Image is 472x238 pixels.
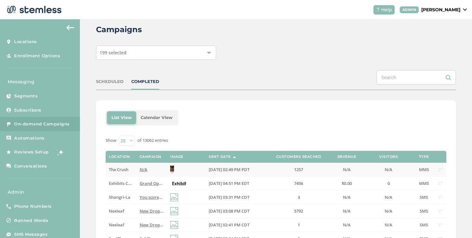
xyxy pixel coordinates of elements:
span: Phone Numbers [14,203,52,210]
span: On-demand Campaigns [14,121,70,127]
label: N/A [366,167,411,172]
span: 1 [298,222,300,228]
label: Customers Reached [276,155,321,159]
label: 1257 [270,167,328,172]
span: Automations [14,135,45,142]
span: N/A [343,194,351,200]
label: New Drops = Weekend Prep @ Nexlef and Live Source - Tap link for more info! Reply END to cancel [140,208,164,214]
span: Nexleaf [109,222,124,228]
span: Exhibits Cannabis - [PERSON_NAME] [109,180,180,186]
label: N/A [366,222,411,228]
span: SMS [420,222,428,228]
span: 3 [298,194,300,200]
span: [DATE] 02:41 PM CDT [209,222,249,228]
img: glitter-stars-b7820f95.gif [54,146,66,159]
label: Revenue [337,155,356,159]
img: kPbfbKkq10oEYcOuAMTEtvk7RHnt8HwUcCzy.jpg [170,166,174,174]
span: The Crush [109,167,128,172]
span: 199 selected [100,50,127,56]
label: 7456 [270,181,328,186]
label: N/A [140,167,164,172]
label: Image [170,155,183,159]
span: New Drops = Weekend Prep @ Nexlef and Live Source - Tap link for more info! Reply END to cancel [140,208,333,214]
span: N/A [343,167,351,172]
span: Reviews Setup [14,149,49,155]
p: [PERSON_NAME] [421,6,460,13]
label: Sent Date [209,155,231,159]
label: 09/11/2025 04:51 PM EDT [209,181,263,186]
label: 09/11/2025 02:49 PM PDT [209,167,263,172]
span: $0.00 [342,180,352,186]
span: Nexleaf [109,208,124,214]
label: N/A [366,208,411,214]
span: MMS [419,180,429,186]
span: SMS [420,208,428,214]
span: [DATE] 03:08 PM CDT [209,208,249,214]
label: New Drops = Weekend Prep @ Nexlef and Live Source - Tap link for more info! Reply END to cancel [140,222,164,228]
span: 7456 [294,180,303,186]
div: SCHEDULED [96,78,124,85]
span: Conversations [14,163,47,169]
span: SMS Messages [14,231,48,238]
span: SMS [420,194,428,200]
span: Segments [14,93,38,99]
span: Shangri-La [109,194,130,200]
li: Calendar View [136,111,177,124]
img: icon-help-white-03924b79.svg [376,8,380,12]
label: SMS [417,195,430,200]
span: 5792 [294,208,303,214]
span: [DATE] 02:49 PM PDT [209,167,249,172]
h2: Campaigns [96,24,142,35]
label: MMS [417,181,430,186]
label: Grand Opening Deals & Celebration at The Exhibit Burton Saturday Sept 13th. Click the Link for De... [140,181,164,186]
span: N/A [385,208,392,214]
label: 09/11/2025 03:31 PM CDT [209,195,263,200]
label: N/A [334,208,360,214]
label: 09/11/2025 02:41 PM CDT [209,222,263,228]
span: N/A [140,167,147,172]
label: SMS [417,222,430,228]
label: Show [106,137,116,144]
span: N/A [385,167,392,172]
img: icon-img-d887fa0c.svg [170,207,178,215]
img: icon_down-arrow-small-66adaf34.svg [463,8,467,11]
img: vowvpIqmWEVwMNX3MZRhoSPVDZheGMEBHFQW6.jpg [170,179,188,188]
span: Locations [14,39,37,45]
img: icon-sort-1e1d7615.svg [233,156,236,158]
label: N/A [334,222,360,228]
span: N/A [343,208,351,214]
span: Grand Opening Deals & Celebration at The Exhibit [PERSON_NAME] [DATE]. Click the Link for Details... [140,180,377,186]
span: N/A [385,222,392,228]
label: MMS [417,167,430,172]
label: of 13062 entries [137,137,168,144]
label: N/A [334,195,360,200]
div: COMPLETED [131,78,159,85]
span: Help [381,6,392,13]
label: Exhibits Cannabis - Burton [109,181,133,186]
label: Campaign [140,155,162,159]
label: N/A [334,167,360,172]
li: List View [107,111,136,124]
label: You scored double points over Labor Day weekend! Click here to visit Shangri-La and turn them int... [140,195,164,200]
label: Nexleaf [109,222,133,228]
label: 3 [270,195,328,200]
span: N/A [343,222,351,228]
span: 1257 [294,167,303,172]
iframe: Chat Widget [440,207,472,238]
div: ADMIN [400,6,419,13]
img: icon-img-d887fa0c.svg [170,193,178,201]
label: $0.00 [334,181,360,186]
label: Nexleaf [109,208,133,214]
label: Location [109,155,130,159]
span: MMS [419,167,429,172]
label: N/A [366,195,411,200]
label: SMS [417,208,430,214]
label: Visitors [379,155,398,159]
span: Enrollment Options [14,53,60,59]
label: 0 [366,181,411,186]
label: 1 [270,222,328,228]
span: [DATE] 03:31 PM CDT [209,194,249,200]
span: N/A [385,194,392,200]
label: 5792 [270,208,328,214]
